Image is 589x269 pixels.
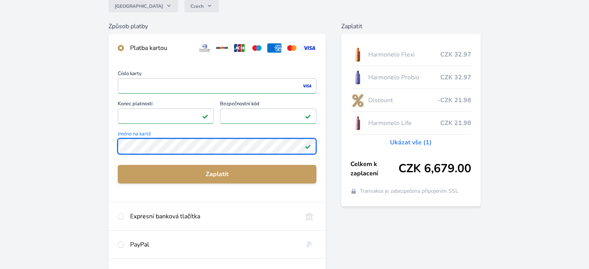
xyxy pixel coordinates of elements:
span: Czech [191,3,204,9]
div: Platba kartou [130,43,191,53]
iframe: Iframe pro bezpečnostní kód [223,111,313,122]
span: Harmonelo Probio [368,73,440,82]
img: paypal.svg [302,240,316,249]
h6: Zaplatit [341,22,481,31]
img: Platné pole [202,113,208,119]
img: amex.svg [267,43,282,53]
span: CZK 21.98 [440,118,471,128]
img: mc.svg [285,43,299,53]
span: CZK 32.97 [440,73,471,82]
div: Expresní banková tlačítka [130,212,295,221]
div: PayPal [130,240,295,249]
img: CLEAN_LIFE_se_stinem_x-lo.jpg [350,113,365,133]
img: visa [302,82,312,89]
a: Ukázat vše (1) [390,138,432,147]
img: diners.svg [197,43,212,53]
img: Platné pole [305,113,311,119]
span: Zaplatit [124,170,310,179]
img: CLEAN_FLEXI_se_stinem_x-hi_(1)-lo.jpg [350,45,365,64]
img: maestro.svg [250,43,264,53]
img: onlineBanking_CZ.svg [302,212,316,221]
span: Harmonelo Life [368,118,440,128]
span: Bezpečnostní kód [220,101,316,108]
input: Jméno na kartěPlatné pole [118,139,316,154]
span: Konec platnosti [118,101,214,108]
span: CZK 6,679.00 [398,162,471,176]
span: Harmonelo Flexi [368,50,440,59]
span: [GEOGRAPHIC_DATA] [115,3,163,9]
button: Zaplatit [118,165,316,183]
span: Discount [368,96,437,105]
img: discount-lo.png [350,91,365,110]
h6: Způsob platby [108,22,325,31]
img: Platné pole [305,143,311,149]
span: CZK 32.97 [440,50,471,59]
span: -CZK 21.98 [438,96,471,105]
iframe: Iframe pro datum vypršení platnosti [121,111,210,122]
img: discover.svg [215,43,229,53]
iframe: Iframe pro číslo karty [121,81,313,91]
span: Číslo karty [118,71,316,78]
span: Jméno na kartě [118,132,316,139]
img: CLEAN_PROBIO_se_stinem_x-lo.jpg [350,68,365,87]
span: Celkem k zaplacení [350,159,398,178]
img: jcb.svg [232,43,247,53]
img: visa.svg [302,43,316,53]
span: Transakce je zabezpečena připojením SSL [360,187,458,195]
